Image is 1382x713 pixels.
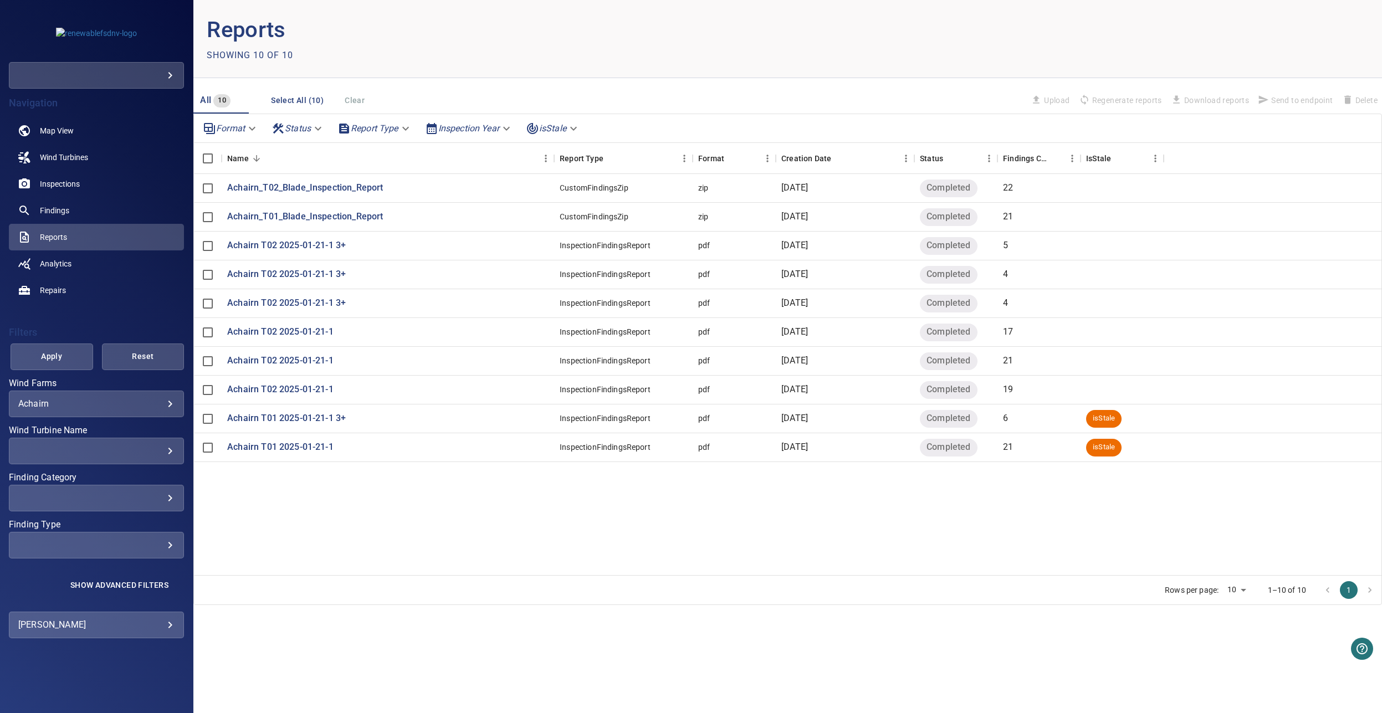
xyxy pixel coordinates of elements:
p: Reports [207,13,787,47]
p: 4 [1003,268,1008,281]
p: 6 [1003,412,1008,425]
div: pdf [698,269,710,280]
a: Achairn T02 2025-01-21-1 3+ [227,239,346,252]
div: [PERSON_NAME] [18,616,175,634]
span: Findings [40,205,69,216]
span: Completed [920,239,977,252]
span: isStale [1086,442,1122,453]
div: Findings Count [997,143,1081,174]
div: Report Type [333,119,416,138]
a: Achairn T02 2025-01-21-1 [227,326,334,338]
p: 1–10 of 10 [1268,584,1307,596]
div: InspectionFindingsReport [560,413,651,424]
button: Sort [603,151,619,166]
label: Wind Turbine Name [9,426,184,435]
p: [DATE] [781,182,808,194]
div: CustomFindingsZip [560,182,628,193]
a: Achairn T02 2025-01-21-1 3+ [227,268,346,281]
a: Achairn_T02_Blade_Inspection_Report [227,182,383,194]
div: pdf [698,442,710,453]
p: 19 [1003,383,1013,396]
span: Reports [40,232,67,243]
div: Wind Turbine Name [9,438,184,464]
button: Sort [943,151,959,166]
span: Completed [920,441,977,454]
p: 21 [1003,441,1013,454]
p: 5 [1003,239,1008,252]
span: Completed [920,211,977,223]
p: 22 [1003,182,1013,194]
div: InspectionFindingsReport [560,326,651,337]
span: isStale [1086,413,1122,424]
a: repairs noActive [9,277,184,304]
label: Wind Farms [9,379,184,388]
a: map noActive [9,117,184,144]
div: Format [198,119,263,138]
button: Menu [1064,150,1081,167]
div: isStale [521,119,584,138]
div: Name [227,143,249,174]
em: Format [216,123,245,134]
em: Inspection Year [438,123,499,134]
button: Menu [538,150,554,167]
p: [DATE] [781,297,808,310]
img: renewablefsdnv-logo [56,28,137,39]
h4: Filters [9,327,184,338]
button: Select All (10) [267,90,328,111]
a: Achairn T01 2025-01-21-1 [227,441,334,454]
button: Menu [981,150,997,167]
p: [DATE] [781,441,808,454]
div: Wind Farms [9,391,184,417]
button: Sort [249,151,264,166]
div: Report Type [560,143,603,174]
div: InspectionFindingsReport [560,355,651,366]
h4: Navigation [9,98,184,109]
div: Status [920,143,943,174]
a: windturbines noActive [9,144,184,171]
div: Inspection Year [421,119,517,138]
p: [DATE] [781,383,808,396]
div: zip [698,182,708,193]
div: Achairn [18,398,175,409]
button: Apply [11,343,93,370]
button: page 1 [1340,581,1358,599]
span: Wind Turbines [40,152,88,163]
a: Achairn T02 2025-01-21-1 3+ [227,297,346,310]
div: Findings in the reports are outdated due to being updated or removed. IsStale reports do not repr... [1086,143,1111,174]
div: pdf [698,413,710,424]
span: Completed [920,268,977,281]
p: 17 [1003,326,1013,338]
span: Completed [920,182,977,194]
a: Achairn T02 2025-01-21-1 [227,383,334,396]
a: analytics noActive [9,250,184,277]
div: Finding Type [9,532,184,558]
div: Report Type [554,143,693,174]
div: pdf [698,297,710,309]
div: InspectionFindingsReport [560,269,651,280]
label: Finding Category [9,473,184,482]
div: pdf [698,384,710,395]
span: Completed [920,297,977,310]
a: findings noActive [9,197,184,224]
span: Inspections [40,178,80,189]
div: InspectionFindingsReport [560,297,651,309]
span: All [200,95,211,105]
div: Format [693,143,776,174]
div: CustomFindingsZip [560,211,628,222]
p: [DATE] [781,355,808,367]
div: pdf [698,326,710,337]
a: Achairn T01 2025-01-21-1 3+ [227,412,346,425]
div: renewablefsdnv [9,62,184,89]
p: [DATE] [781,211,808,223]
div: 10 [1223,582,1250,598]
button: Sort [831,151,847,166]
button: Sort [1048,151,1064,166]
span: Reset [116,350,171,363]
div: Creation Date [776,143,914,174]
button: Menu [759,150,776,167]
button: Sort [1111,151,1127,166]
